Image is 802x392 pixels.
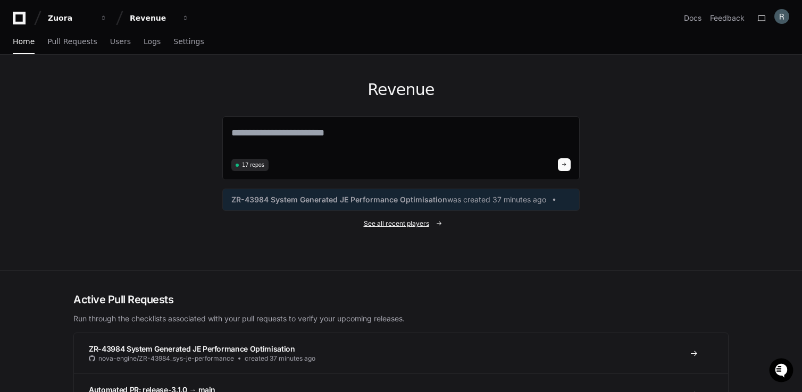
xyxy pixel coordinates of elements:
[106,112,129,120] span: Pylon
[73,292,729,307] h2: Active Pull Requests
[173,38,204,45] span: Settings
[47,30,97,54] a: Pull Requests
[144,38,161,45] span: Logs
[13,38,35,45] span: Home
[710,13,745,23] button: Feedback
[48,13,94,23] div: Zuora
[98,354,234,363] span: nova-engine/ZR-43984_sys-je-performance
[75,111,129,120] a: Powered byPylon
[47,38,97,45] span: Pull Requests
[36,79,174,90] div: Start new chat
[11,11,32,32] img: PlayerZero
[13,30,35,54] a: Home
[774,9,789,24] img: ACg8ocJyRYBpUlsyrdtJgSgTM6VzD-uUdSVNpaHjMqjBiA4gt9OW7A=s96-c
[242,161,264,169] span: 17 repos
[144,30,161,54] a: Logs
[73,313,729,324] p: Run through the checklists associated with your pull requests to verify your upcoming releases.
[11,79,30,98] img: 1736555170064-99ba0984-63c1-480f-8ee9-699278ef63ed
[245,354,315,363] span: created 37 minutes ago
[89,344,295,353] span: ZR-43984 System Generated JE Performance Optimisation
[364,219,429,228] span: See all recent players
[126,8,194,28] button: Revenue
[684,13,701,23] a: Docs
[173,30,204,54] a: Settings
[130,13,176,23] div: Revenue
[181,82,194,95] button: Start new chat
[231,194,571,205] a: ZR-43984 System Generated JE Performance Optimisationwas created 37 minutes ago
[231,194,447,205] span: ZR-43984 System Generated JE Performance Optimisation
[110,30,131,54] a: Users
[447,194,546,205] span: was created 37 minutes ago
[44,8,112,28] button: Zuora
[74,333,728,373] a: ZR-43984 System Generated JE Performance Optimisationnova-engine/ZR-43984_sys-je-performancecreat...
[36,90,139,98] div: We're offline, we'll be back soon
[11,42,194,59] div: Welcome
[110,38,131,45] span: Users
[222,219,580,228] a: See all recent players
[222,80,580,99] h1: Revenue
[768,357,797,386] iframe: Open customer support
